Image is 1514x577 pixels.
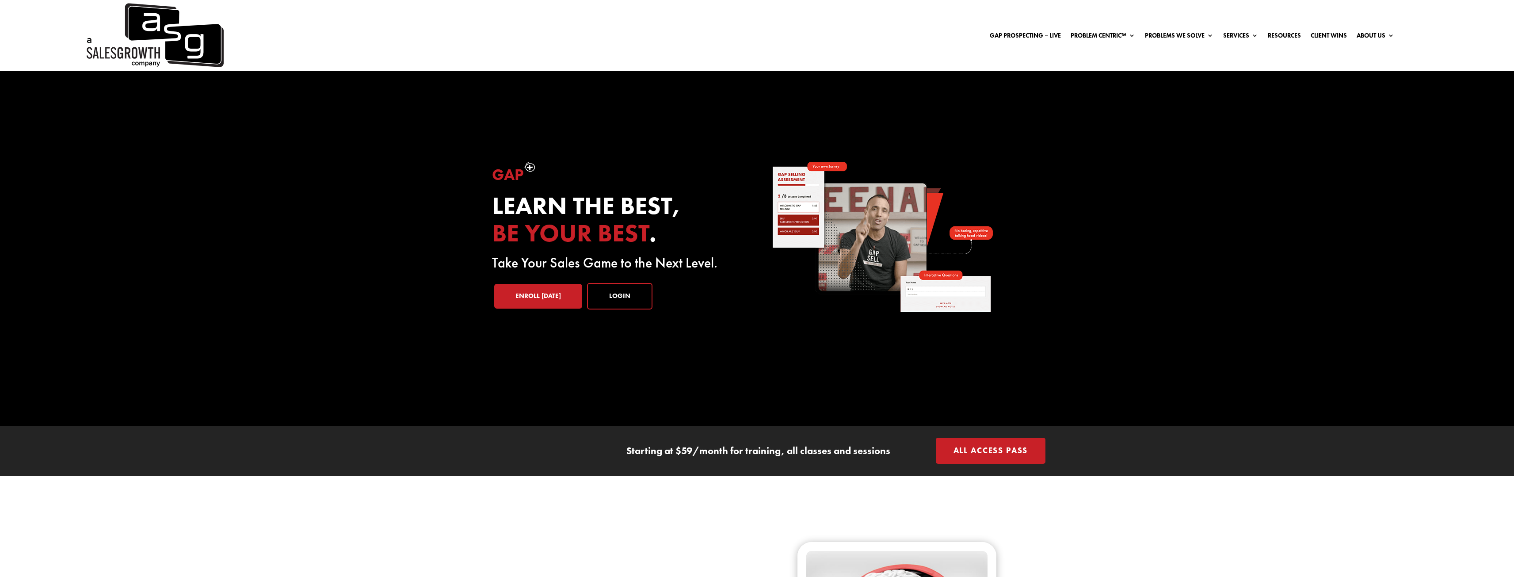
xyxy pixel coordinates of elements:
span: Gap [492,164,524,185]
span: be your best [492,217,649,249]
a: Services [1223,32,1258,42]
img: plus-symbol-white [524,162,535,172]
a: Problems We Solve [1145,32,1213,42]
a: Resources [1268,32,1301,42]
img: self-paced-sales-course-online [772,162,993,312]
a: Client Wins [1311,32,1347,42]
p: Take Your Sales Game to the Next Level. [492,258,743,268]
a: About Us [1357,32,1394,42]
a: Gap Prospecting – LIVE [990,32,1061,42]
a: Login [587,283,652,310]
h2: Learn the best, . [492,192,743,251]
a: All Access Pass [936,438,1046,464]
a: Enroll [DATE] [494,284,582,309]
a: Problem Centric™ [1071,32,1135,42]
